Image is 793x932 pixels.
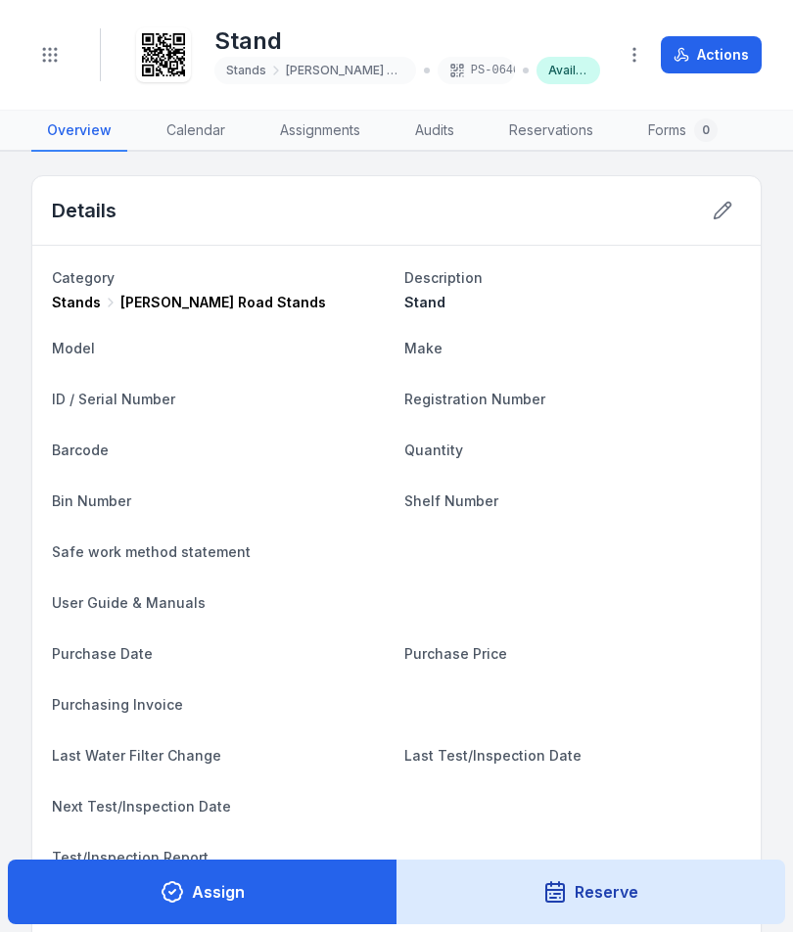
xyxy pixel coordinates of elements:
div: PS-0640 [438,57,515,84]
h1: Stand [214,25,600,57]
button: Assign [8,860,397,924]
span: Last Water Filter Change [52,747,221,764]
span: Barcode [52,442,109,458]
a: Reservations [493,111,609,152]
span: Test/Inspection Report [52,849,209,865]
span: Model [52,340,95,356]
a: Calendar [151,111,241,152]
span: Make [404,340,443,356]
span: Stands [226,63,266,78]
a: Audits [399,111,470,152]
a: Forms0 [632,111,733,152]
h2: Details [52,197,117,224]
span: [PERSON_NAME] Road Stands [120,293,326,312]
button: Reserve [396,860,786,924]
span: Category [52,269,115,286]
span: Quantity [404,442,463,458]
button: Actions [661,36,762,73]
span: User Guide & Manuals [52,594,206,611]
span: Stands [52,293,101,312]
span: Purchase Price [404,645,507,662]
button: Toggle navigation [31,36,69,73]
span: Shelf Number [404,492,498,509]
a: Assignments [264,111,376,152]
span: Purchasing Invoice [52,696,183,713]
span: Safe work method statement [52,543,251,560]
span: Stand [404,294,445,310]
span: Last Test/Inspection Date [404,747,582,764]
span: ID / Serial Number [52,391,175,407]
span: Bin Number [52,492,131,509]
a: Overview [31,111,127,152]
span: Description [404,269,483,286]
span: Purchase Date [52,645,153,662]
div: 0 [694,118,718,142]
div: Available [536,57,600,84]
span: Registration Number [404,391,545,407]
span: Next Test/Inspection Date [52,798,231,815]
span: [PERSON_NAME] Road Stands [286,63,404,78]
